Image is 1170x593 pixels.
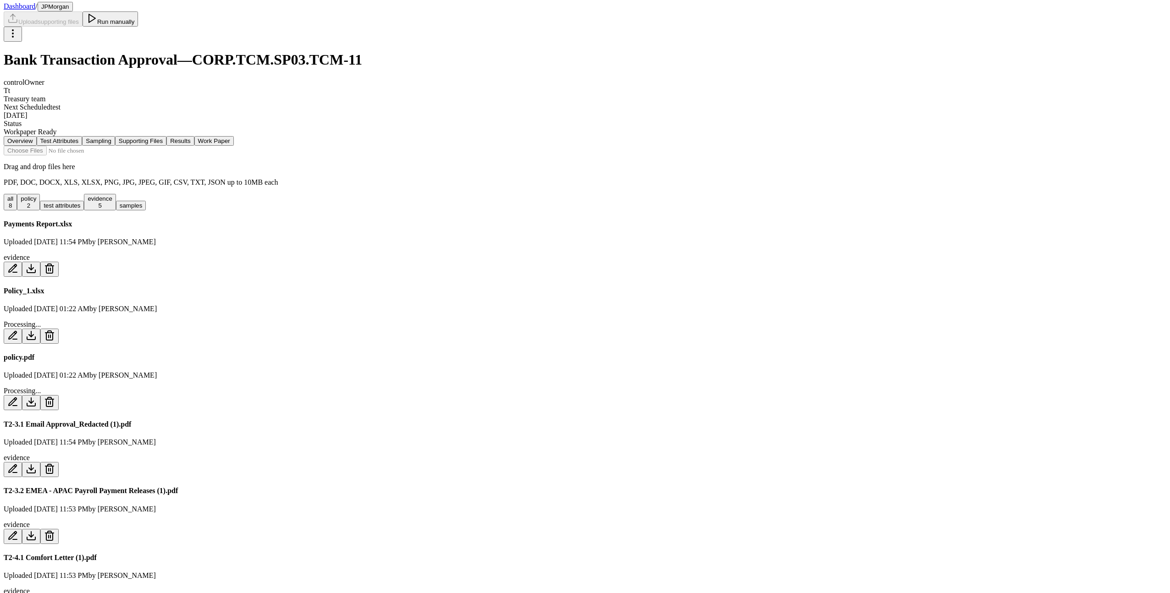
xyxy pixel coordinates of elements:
[4,120,1166,128] div: Status
[4,371,1166,379] p: Uploaded [DATE] 01:22 AM by [PERSON_NAME]
[4,2,35,10] a: Dashboard
[4,305,1166,313] p: Uploaded [DATE] 01:22 AM by [PERSON_NAME]
[4,238,1166,246] p: Uploaded [DATE] 11:54 PM by [PERSON_NAME]
[4,95,45,103] span: Treasury team
[88,202,112,209] div: 5
[4,287,1166,295] h4: Policy_1.xlsx
[4,454,1166,462] div: evidence
[4,2,1166,11] div: /
[4,87,10,94] span: Tt
[22,262,40,277] button: Download File
[4,529,22,544] button: Add/Edit Description
[22,462,40,477] button: Download File
[4,136,37,146] button: Overview
[4,11,83,27] button: Uploadsupporting files
[21,202,36,209] div: 2
[22,395,40,410] button: Download File
[4,111,1166,120] div: [DATE]
[83,11,138,27] button: Run manually
[4,51,1166,68] h1: Bank Transaction Approval — CORP.TCM.SP03.TCM-11
[37,136,83,146] button: Test Attributes
[4,438,1166,446] p: Uploaded [DATE] 11:54 PM by [PERSON_NAME]
[4,136,1166,146] nav: Tabs
[40,329,59,344] button: Delete File
[84,194,116,210] button: evidence 5
[4,329,22,344] button: Add/Edit Description
[116,201,146,210] button: samples
[115,136,166,146] button: Supporting Files
[22,329,40,344] button: Download File
[4,353,1166,362] h4: policy.pdf
[7,202,13,209] div: 8
[40,201,84,210] button: test attributes
[4,505,1166,513] p: Uploaded [DATE] 11:53 PM by [PERSON_NAME]
[4,554,1166,562] h4: T2-4.1 Comfort Letter (1).pdf
[4,194,17,210] button: all 8
[38,2,73,11] button: JPMorgan
[166,136,194,146] button: Results
[4,178,1166,187] p: PDF, DOC, DOCX, XLS, XLSX, PNG, JPG, JPEG, GIF, CSV, TXT, JSON up to 10MB each
[40,529,59,544] button: Delete File
[22,529,40,544] button: Download File
[4,487,1166,495] h4: T2-3.2 EMEA - APAC Payroll Payment Releases (1).pdf
[4,320,1166,329] div: Processing...
[4,220,1166,228] h4: Payments Report.xlsx
[4,262,22,277] button: Add/Edit Description
[4,420,1166,428] h4: T2-3.1 Email Approval_Redacted (1).pdf
[4,78,1166,87] div: control Owner
[4,387,1166,395] div: Processing...
[17,194,40,210] button: policy 2
[4,128,1166,136] div: Workpaper Ready
[4,103,1166,111] div: Next Scheduled test
[4,395,22,410] button: Add/Edit Description
[40,395,59,410] button: Delete File
[4,253,1166,262] div: evidence
[4,163,1166,171] p: Drag and drop files here
[40,262,59,277] button: Delete File
[4,571,1166,580] p: Uploaded [DATE] 11:53 PM by [PERSON_NAME]
[40,462,59,477] button: Delete File
[4,462,22,477] button: Add/Edit Description
[82,136,115,146] button: Sampling
[4,521,1166,529] div: evidence
[194,136,234,146] button: Work Paper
